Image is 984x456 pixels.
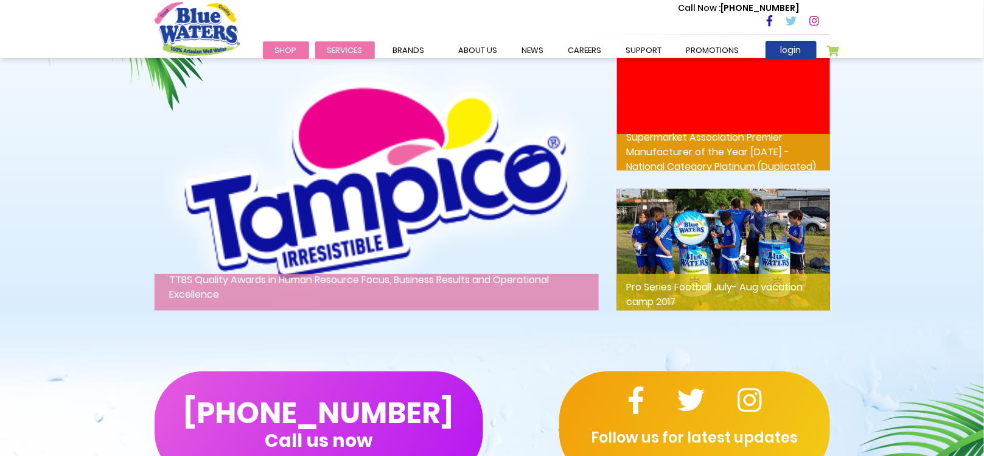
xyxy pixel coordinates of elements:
[766,41,817,59] a: login
[674,41,752,59] a: Promotions
[275,44,297,56] span: Shop
[155,274,599,310] p: TTBS Quality Awards in Human Resource Focus, Business Results and Operational Excellence
[155,49,599,310] img: TTBS Quality Awards in Human Resource Focus, Business Results and Operational Excellence
[679,2,800,15] p: [PHONE_NUMBER]
[393,44,425,56] span: Brands
[679,2,721,14] span: Call Now :
[617,242,830,256] a: Pro Series Football July- Aug vacation camp 2017
[614,41,674,59] a: support
[155,2,240,55] a: store logo
[556,41,614,59] a: careers
[155,172,599,186] a: TTBS Quality Awards in Human Resource Focus, Business Results and Operational Excellence
[327,44,363,56] span: Services
[559,427,830,449] p: Follow us for latest updates
[447,41,510,59] a: about us
[510,41,556,59] a: News
[265,437,372,444] span: Call us now
[617,189,830,310] img: Pro Series Football July- Aug vacation camp 2017
[617,134,830,170] p: Supermarket Association Premier Manufacturer of the Year [DATE] - National Category Platinum (Dup...
[617,274,830,310] p: Pro Series Football July- Aug vacation camp 2017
